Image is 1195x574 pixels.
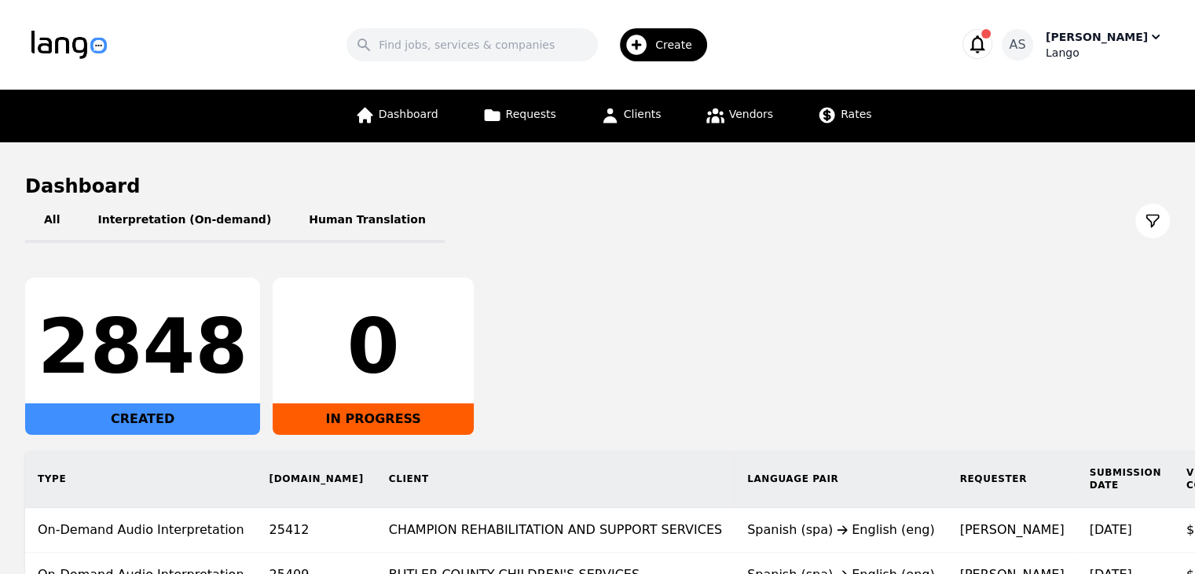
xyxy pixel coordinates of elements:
[655,37,703,53] span: Create
[346,28,598,61] input: Find jobs, services & companies
[290,199,445,243] button: Human Translation
[273,403,474,435] div: IN PROGRESS
[591,90,671,142] a: Clients
[747,521,935,539] div: Spanish (spa) English (eng)
[25,174,1170,199] h1: Dashboard
[25,451,257,508] th: Type
[1046,29,1148,45] div: [PERSON_NAME]
[1089,522,1131,537] time: [DATE]
[598,22,717,68] button: Create
[79,199,290,243] button: Interpretation (On-demand)
[1046,45,1164,61] div: Lango
[25,199,79,243] button: All
[38,309,247,385] div: 2848
[257,451,376,508] th: [DOMAIN_NAME]
[25,508,257,553] td: On-Demand Audio Interpretation
[1076,451,1173,508] th: Submission Date
[1009,35,1025,54] span: AS
[808,90,881,142] a: Rates
[735,451,948,508] th: Language Pair
[948,508,1077,553] td: [PERSON_NAME]
[346,90,448,142] a: Dashboard
[376,451,735,508] th: Client
[1002,29,1164,61] button: AS[PERSON_NAME]Lango
[376,508,735,553] td: CHAMPION REHABILITATION AND SUPPORT SERVICES
[31,31,107,59] img: Logo
[379,108,438,120] span: Dashboard
[696,90,783,142] a: Vendors
[285,309,461,385] div: 0
[1135,204,1170,238] button: Filter
[506,108,556,120] span: Requests
[257,508,376,553] td: 25412
[729,108,773,120] span: Vendors
[25,403,260,435] div: CREATED
[624,108,662,120] span: Clients
[948,451,1077,508] th: Requester
[473,90,566,142] a: Requests
[841,108,871,120] span: Rates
